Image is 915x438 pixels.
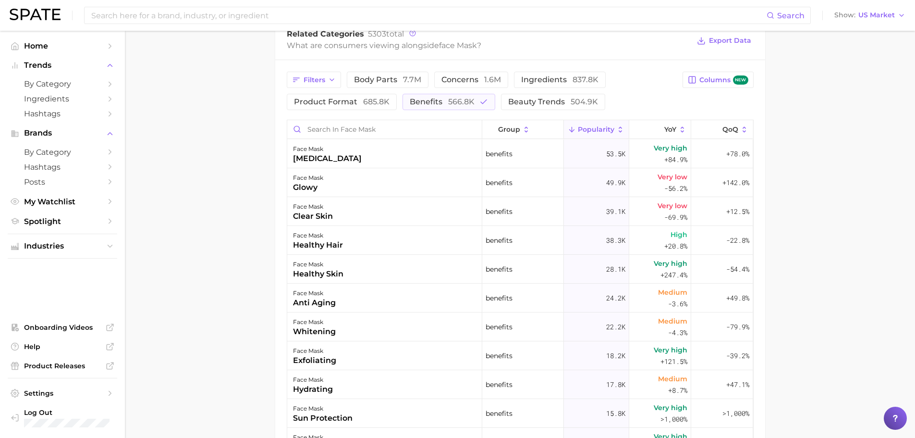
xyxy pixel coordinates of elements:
span: My Watchlist [24,197,101,206]
span: 566.8k [448,97,475,106]
span: 5303 [368,29,386,38]
button: face maskglowybenefits49.9kVery low-56.2%+142.0% [287,168,753,197]
span: +121.5% [660,356,687,367]
span: Show [834,13,855,18]
span: Settings [24,389,101,398]
div: sun protection [293,413,353,424]
span: YoY [664,125,676,133]
button: face maskexfoliatingbenefits18.2kVery high+121.5%-39.2% [287,341,753,370]
span: face mask [439,41,477,50]
span: Onboarding Videos [24,323,101,332]
a: Hashtags [8,106,117,121]
div: hydrating [293,384,333,395]
span: 685.8k [363,97,390,106]
span: -54.4% [726,263,749,275]
span: +8.7% [668,385,687,396]
div: clear skin [293,211,333,222]
button: face masksun protectionbenefits15.8kVery high>1,000%>1,000% [287,399,753,428]
button: face maskclear skinbenefits39.1kVery low-69.9%+12.5% [287,197,753,226]
span: benefits [486,235,512,246]
span: 49.9k [606,177,625,188]
button: face maskhealthy skinbenefits28.1kVery high+247.4%-54.4% [287,255,753,284]
span: 837.8k [573,75,598,84]
div: face mask [293,143,362,155]
div: face mask [293,288,336,299]
span: +12.5% [726,206,749,217]
span: Filters [304,76,325,84]
span: -39.2% [726,350,749,362]
span: Medium [658,315,687,327]
span: 53.5k [606,148,625,160]
button: face maskhealthy hairbenefits38.3kHigh+20.8%-22.8% [287,226,753,255]
span: benefits [486,263,512,275]
span: benefits [486,206,512,217]
span: 24.2k [606,292,625,304]
button: face maskanti agingbenefits24.2kMedium-3.6%+49.8% [287,284,753,313]
div: [MEDICAL_DATA] [293,153,362,164]
button: Industries [8,239,117,253]
span: 18.2k [606,350,625,362]
input: Search in face mask [287,120,482,138]
a: Hashtags [8,160,117,175]
span: Help [24,342,101,351]
button: face mask[MEDICAL_DATA]benefits53.5kVery high+84.9%+78.0% [287,139,753,168]
span: Export Data [709,37,751,45]
span: 17.8k [606,379,625,390]
a: Onboarding Videos [8,320,117,335]
span: US Market [858,13,895,18]
span: +47.1% [726,379,749,390]
span: benefits [486,177,512,188]
button: face maskwhiteningbenefits22.2kMedium-4.3%-79.9% [287,313,753,341]
div: face mask [293,230,343,241]
span: +78.0% [726,148,749,160]
span: Posts [24,177,101,187]
span: by Category [24,148,101,157]
span: concerns [441,76,501,84]
span: Very low [658,171,687,183]
button: YoY [629,120,691,139]
span: 504.9k [571,97,598,106]
span: -4.3% [668,327,687,338]
span: Very high [654,402,687,413]
div: face mask [293,201,333,213]
div: face mask [293,345,336,357]
a: by Category [8,76,117,91]
div: exfoliating [293,355,336,366]
span: new [733,75,748,85]
button: face maskhydratingbenefits17.8kMedium+8.7%+47.1% [287,370,753,399]
a: Settings [8,386,117,400]
span: 38.3k [606,235,625,246]
span: benefits [486,408,512,419]
span: QoQ [722,125,738,133]
div: face mask [293,374,333,386]
input: Search here for a brand, industry, or ingredient [90,7,767,24]
span: >1,000% [660,414,687,424]
a: by Category [8,145,117,160]
span: Related Categories [287,29,364,38]
span: 1.6m [484,75,501,84]
div: glowy [293,182,323,193]
span: 28.1k [606,263,625,275]
button: Export Data [695,34,753,48]
span: -22.8% [726,235,749,246]
div: whitening [293,326,336,338]
a: Spotlight [8,214,117,229]
span: Very high [654,142,687,154]
span: benefits [486,292,512,304]
button: group [482,120,564,139]
span: body parts [354,76,421,84]
div: face mask [293,403,353,414]
span: Ingredients [24,94,101,103]
span: +20.8% [664,240,687,252]
div: healthy skin [293,268,343,280]
span: High [671,229,687,240]
a: Ingredients [8,91,117,106]
span: Log Out [24,408,110,417]
span: benefits [410,98,475,106]
a: Help [8,339,117,354]
span: Product Releases [24,362,101,370]
span: Medium [658,373,687,385]
button: ShowUS Market [832,9,908,22]
span: Hashtags [24,163,101,172]
span: -56.2% [664,183,687,194]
